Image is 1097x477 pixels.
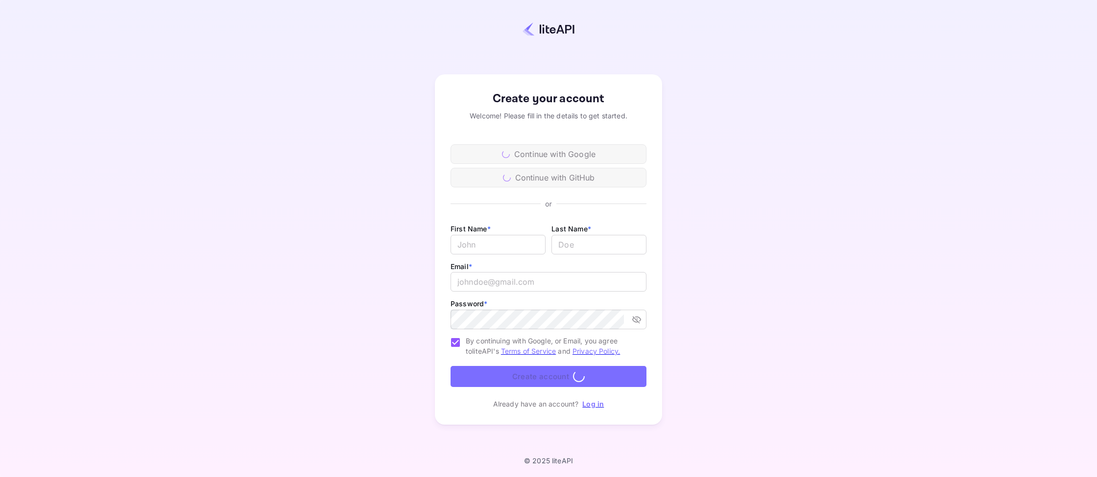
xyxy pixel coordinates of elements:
[572,347,620,355] a: Privacy Policy.
[451,90,646,108] div: Create your account
[451,235,546,254] input: John
[451,144,646,164] div: Continue with Google
[628,311,645,328] button: toggle password visibility
[551,225,591,233] label: Last Name
[451,225,491,233] label: First Name
[451,272,646,292] input: johndoe@gmail.com
[582,400,604,408] a: Log in
[524,456,573,465] p: © 2025 liteAPI
[523,22,574,36] img: liteapi
[501,347,556,355] a: Terms of Service
[451,299,487,308] label: Password
[451,262,472,271] label: Email
[451,111,646,121] div: Welcome! Please fill in the details to get started.
[551,235,646,254] input: Doe
[493,399,579,409] p: Already have an account?
[451,168,646,187] div: Continue with GitHub
[466,336,639,356] span: By continuing with Google, or Email, you agree to liteAPI's and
